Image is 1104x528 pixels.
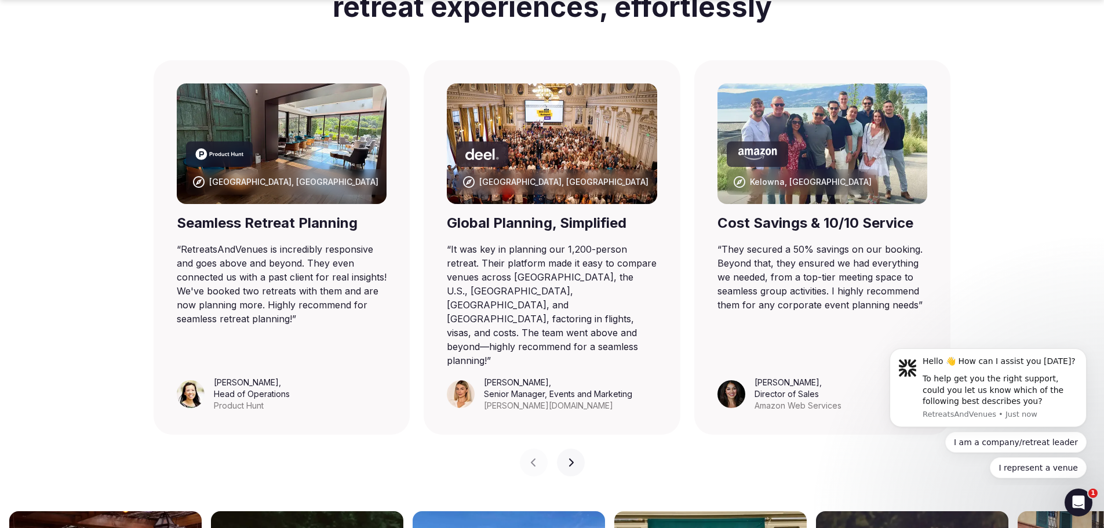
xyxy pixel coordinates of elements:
div: Product Hunt [214,400,290,412]
div: Seamless Retreat Planning [177,213,387,233]
img: Kelowna, Canada [717,83,928,204]
img: Triana Jewell-Lujan [447,380,475,408]
img: Leeann Trang [177,380,205,408]
img: Punta Umbria, Spain [447,83,657,204]
div: [GEOGRAPHIC_DATA], [GEOGRAPHIC_DATA] [209,176,378,188]
blockquote: “ They secured a 50% savings on our booking. Beyond that, they ensured we had everything we neede... [717,242,928,312]
cite: [PERSON_NAME] [214,377,279,387]
img: Sonia Singh [717,380,745,408]
figcaption: , [755,377,841,412]
cite: [PERSON_NAME] [755,377,819,387]
figcaption: , [214,377,290,412]
div: [PERSON_NAME][DOMAIN_NAME] [484,400,632,412]
blockquote: “ RetreatsAndVenues is incredibly responsive and goes above and beyond. They even connected us wi... [177,242,387,326]
div: Global Planning, Simplified [447,213,657,233]
img: Barcelona, Spain [177,83,387,204]
blockquote: “ It was key in planning our 1,200-person retreat. Their platform made it easy to compare venues ... [447,242,657,367]
iframe: Intercom notifications message [872,338,1104,485]
div: Head of Operations [214,388,290,400]
div: Senior Manager, Events and Marketing [484,388,632,400]
cite: [PERSON_NAME] [484,377,549,387]
div: [GEOGRAPHIC_DATA], [GEOGRAPHIC_DATA] [479,176,648,188]
span: 1 [1088,489,1098,498]
figcaption: , [484,377,632,412]
div: Director of Sales [755,388,841,400]
iframe: Intercom live chat [1065,489,1092,516]
svg: Deel company logo [465,148,499,160]
div: Kelowna, [GEOGRAPHIC_DATA] [750,176,872,188]
div: Cost Savings & 10/10 Service [717,213,928,233]
div: Amazon Web Services [755,400,841,412]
